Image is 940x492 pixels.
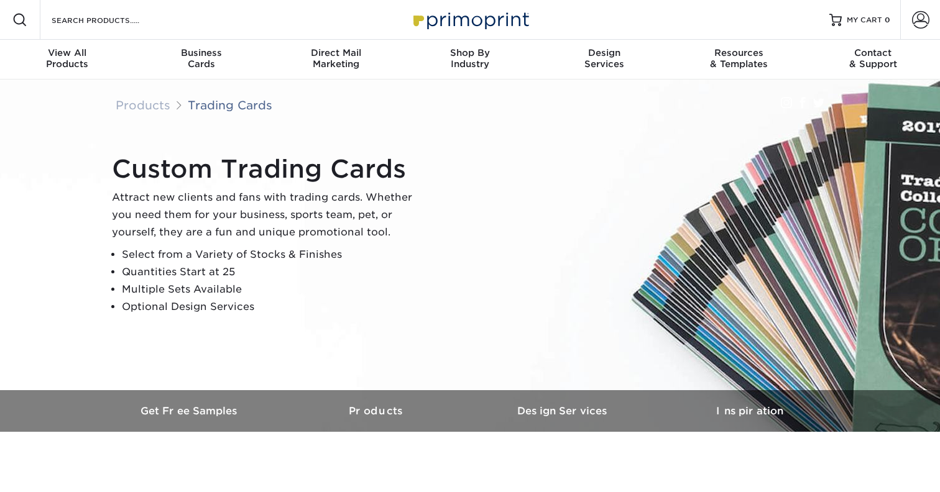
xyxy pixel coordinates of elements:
a: Direct MailMarketing [269,40,403,80]
div: Cards [134,47,269,70]
span: 0 [885,16,890,24]
div: Marketing [269,47,403,70]
h3: Design Services [470,405,657,417]
a: Get Free Samples [97,390,283,432]
li: Select from a Variety of Stocks & Finishes [122,246,423,263]
span: Shop By [403,47,537,58]
span: MY CART [847,15,882,25]
li: Multiple Sets Available [122,281,423,298]
h3: Products [283,405,470,417]
p: Attract new clients and fans with trading cards. Whether you need them for your business, sports ... [112,189,423,241]
span: Contact [806,47,940,58]
li: Quantities Start at 25 [122,263,423,281]
div: Industry [403,47,537,70]
a: Resources& Templates [671,40,806,80]
span: Design [537,47,671,58]
h3: Get Free Samples [97,405,283,417]
img: Primoprint [408,6,532,33]
div: & Support [806,47,940,70]
div: Services [537,47,671,70]
span: Direct Mail [269,47,403,58]
h1: Custom Trading Cards [112,154,423,184]
a: DesignServices [537,40,671,80]
a: Shop ByIndustry [403,40,537,80]
a: Inspiration [657,390,843,432]
span: Resources [671,47,806,58]
div: & Templates [671,47,806,70]
a: BusinessCards [134,40,269,80]
input: SEARCH PRODUCTS..... [50,12,172,27]
a: Trading Cards [188,98,272,112]
a: Products [283,390,470,432]
span: Business [134,47,269,58]
h3: Inspiration [657,405,843,417]
a: Contact& Support [806,40,940,80]
li: Optional Design Services [122,298,423,316]
a: Products [116,98,170,112]
a: Design Services [470,390,657,432]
